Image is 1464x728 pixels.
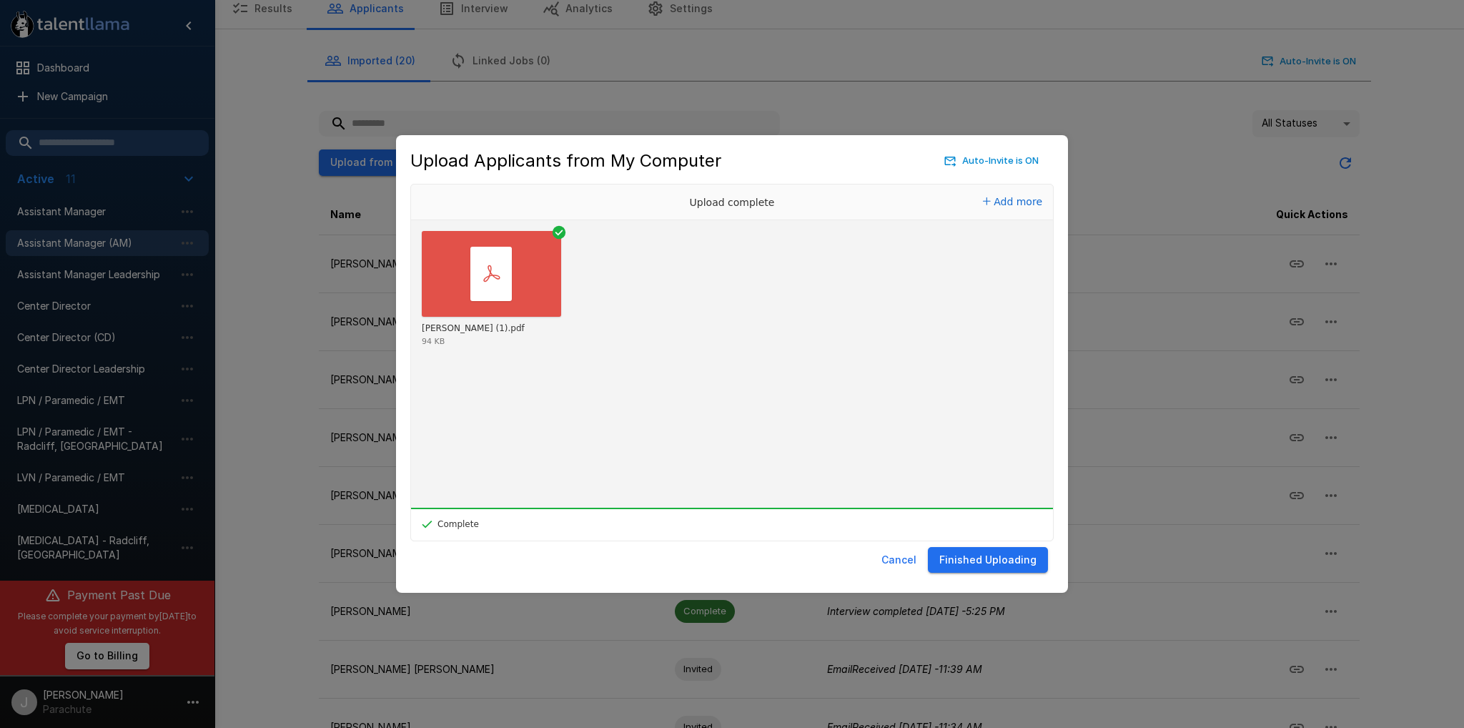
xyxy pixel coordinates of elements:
div: Complete [411,508,481,541]
button: Cancel [876,547,922,574]
button: Add more files [977,192,1048,212]
h5: Upload Applicants from My Computer [410,149,721,172]
span: Add more [994,196,1042,207]
button: Finished Uploading [928,547,1048,574]
div: Complete [422,520,479,528]
div: Upload complete [625,185,839,220]
div: MICHAEL_BURKS (1).pdf [422,323,525,335]
div: 94 KB [422,338,445,345]
div: Uppy Dashboard [410,184,1054,541]
div: 100% [411,508,1053,509]
button: Auto-Invite is ON [941,149,1042,172]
